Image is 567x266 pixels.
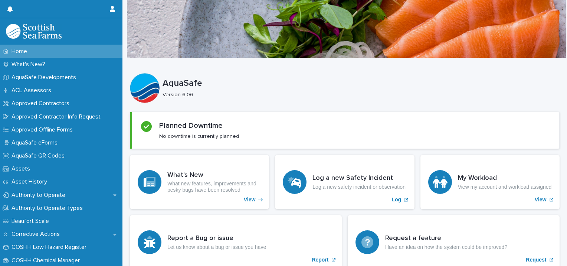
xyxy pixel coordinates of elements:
p: COSHH Chemical Manager [9,257,86,264]
p: Asset History [9,178,53,185]
img: bPIBxiqnSb2ggTQWdOVV [6,24,62,39]
p: Approved Contractor Info Request [9,113,106,120]
p: View [535,197,547,203]
h2: Planned Downtime [159,121,223,130]
p: View [244,197,256,203]
p: What's New? [9,61,51,68]
p: Let us know about a bug or issue you have [167,244,266,250]
h3: Log a new Safety Incident [312,174,406,182]
a: Log [275,155,414,209]
p: Corrective Actions [9,231,66,238]
p: Log [392,197,402,203]
p: COSHH Low Hazard Register [9,244,92,251]
h3: Report a Bug or issue [167,234,266,243]
p: No downtime is currently planned [159,133,239,140]
a: View [420,155,560,209]
p: Authority to Operate [9,192,71,199]
p: Authority to Operate Types [9,205,89,212]
p: View my account and workload assigned [458,184,552,190]
p: AquaSafe eForms [9,139,63,146]
p: Approved Contractors [9,100,75,107]
p: Have an idea on how the system could be improved? [385,244,507,250]
p: Beaufort Scale [9,218,55,225]
p: What new features, improvements and pesky bugs have been resolved [167,181,261,193]
p: Version 6.06 [163,92,554,98]
h3: What's New [167,171,261,179]
p: AquaSafe Developments [9,74,82,81]
p: AquaSafe QR Codes [9,152,71,159]
p: ACL Assessors [9,87,57,94]
p: Log a new safety incident or observation [312,184,406,190]
p: Home [9,48,33,55]
p: Request [526,257,546,263]
a: View [130,155,269,209]
p: Approved Offline Forms [9,126,79,133]
h3: My Workload [458,174,552,182]
p: Report [312,257,328,263]
h3: Request a feature [385,234,507,243]
p: Assets [9,165,36,172]
p: AquaSafe [163,78,557,89]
